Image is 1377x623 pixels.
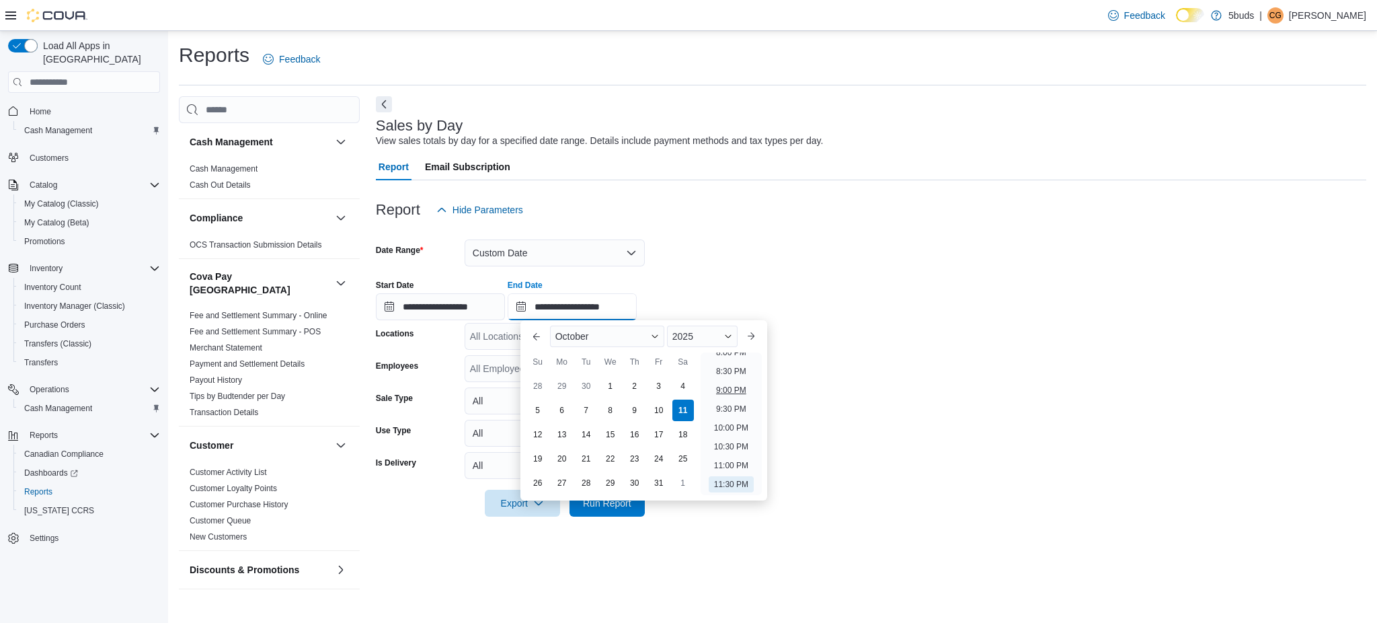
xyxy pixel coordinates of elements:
label: Locations [376,328,414,339]
h3: Cash Management [190,135,273,149]
span: Dark Mode [1176,22,1177,23]
span: Cash Management [19,400,160,416]
div: day-26 [527,472,549,494]
div: Sa [672,351,694,373]
div: Compliance [179,237,360,258]
div: View sales totals by day for a specified date range. Details include payment methods and tax type... [376,134,824,148]
div: day-11 [672,400,694,421]
div: day-30 [624,472,645,494]
a: Transaction Details [190,408,258,417]
div: Tu [576,351,597,373]
span: Customers [30,153,69,163]
a: Cash Management [19,400,97,416]
span: Dashboards [19,465,160,481]
div: Th [624,351,645,373]
li: 9:00 PM [711,382,752,398]
div: day-30 [576,375,597,397]
h3: Sales by Day [376,118,463,134]
button: Cash Management [333,134,349,150]
span: Reports [19,484,160,500]
div: day-2 [624,375,645,397]
li: 9:30 PM [711,401,752,417]
ul: Time [701,353,762,495]
span: Reports [24,486,52,497]
span: 2025 [672,331,693,342]
div: day-13 [551,424,573,445]
a: My Catalog (Classic) [19,196,104,212]
button: Inventory [3,259,165,278]
span: Inventory Manager (Classic) [19,298,160,314]
a: Reports [19,484,58,500]
button: Custom Date [465,240,645,266]
span: Inventory [30,263,63,274]
button: Operations [3,380,165,399]
div: day-4 [672,375,694,397]
input: Press the down key to open a popover containing a calendar. [376,293,505,320]
span: Report [379,153,409,180]
span: Run Report [583,497,631,510]
a: Inventory Manager (Classic) [19,298,130,314]
button: Reports [3,426,165,445]
h3: Report [376,202,420,218]
label: Start Date [376,280,414,291]
button: Next [376,96,392,112]
p: [PERSON_NAME] [1289,7,1366,24]
button: Hide Parameters [431,196,528,223]
p: 5buds [1228,7,1254,24]
button: All [465,420,645,447]
span: New Customers [190,532,247,542]
a: Settings [24,530,64,546]
a: [US_STATE] CCRS [19,503,100,519]
h3: Customer [190,439,233,452]
div: We [600,351,621,373]
span: Inventory Count [19,279,160,295]
span: Purchase Orders [24,320,85,330]
div: day-12 [527,424,549,445]
span: Canadian Compliance [19,446,160,462]
span: Cash Management [24,125,92,136]
button: Inventory Manager (Classic) [13,297,165,316]
button: Canadian Compliance [13,445,165,464]
button: All [465,452,645,479]
a: Dashboards [19,465,83,481]
li: 8:30 PM [711,363,752,379]
div: day-21 [576,448,597,470]
div: day-3 [648,375,670,397]
span: Cash Management [24,403,92,414]
span: Reports [24,427,160,443]
span: Customer Queue [190,515,251,526]
button: Inventory [24,260,68,277]
a: Feedback [1103,2,1171,29]
a: Customers [24,150,74,166]
li: 10:00 PM [709,420,754,436]
span: Customer Loyalty Points [190,483,277,494]
div: day-20 [551,448,573,470]
a: Cash Management [190,164,258,174]
label: Employees [376,361,418,371]
button: Discounts & Promotions [333,562,349,578]
button: Compliance [333,210,349,226]
span: October [555,331,589,342]
button: Cash Management [13,399,165,418]
button: Reports [13,482,165,501]
div: day-28 [527,375,549,397]
button: Reports [24,427,63,443]
a: New Customers [190,532,247,542]
span: Fee and Settlement Summary - POS [190,326,321,337]
a: Inventory Count [19,279,87,295]
button: Cash Management [190,135,330,149]
div: day-27 [551,472,573,494]
button: Transfers [13,353,165,372]
span: Feedback [279,52,320,66]
button: Catalog [3,176,165,194]
a: Cash Management [19,122,97,139]
h1: Reports [179,42,249,69]
span: Canadian Compliance [24,449,104,460]
div: day-18 [672,424,694,445]
span: My Catalog (Beta) [19,215,160,231]
button: Purchase Orders [13,316,165,334]
a: Home [24,104,56,120]
button: Customer [190,439,330,452]
button: Compliance [190,211,330,225]
div: Cheyanne Gauthier [1267,7,1284,24]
